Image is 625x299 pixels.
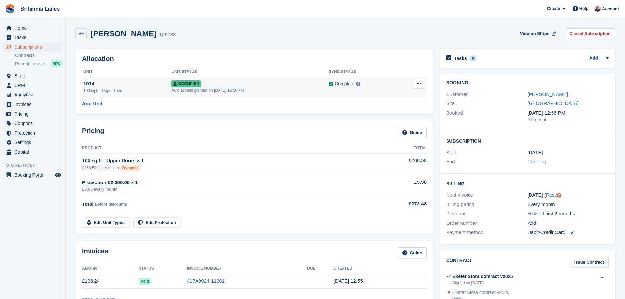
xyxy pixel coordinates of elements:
a: View on Stripe [517,28,557,39]
span: Occupied [171,80,201,87]
time: 2025-09-06 11:55:57 UTC [334,278,363,284]
td: £266.50 [374,153,427,175]
div: Auto access granted on [DATE] 12:56 PM [171,87,329,93]
div: Order number [446,220,527,227]
h2: Booking [446,80,609,86]
span: Coupons [14,119,54,128]
th: Due [307,264,334,274]
div: End [446,158,527,166]
span: Tasks [14,33,54,42]
span: View on Stripe [520,31,549,37]
span: Ongoing [528,159,546,164]
div: Next invoice [446,191,527,199]
div: [DATE] 12:56 PM [528,109,609,117]
div: Protection £2,000.00 × 1 [82,179,374,186]
h2: Subscription [446,138,609,144]
span: Analytics [14,90,54,99]
h2: Invoices [82,247,108,258]
img: stora-icon-8386f47178a22dfd0bd8f6a31ec36ba5ce8667c1dd55bd0f319d3a0aa187defe.svg [5,4,15,14]
a: menu [3,90,62,99]
div: Every month [528,201,609,208]
h2: Allocation [82,55,427,63]
span: CRM [14,81,54,90]
a: Guide [398,247,427,258]
a: Contracts [15,53,62,59]
a: Cancel Subscription [565,28,615,39]
span: Before discounts [95,202,127,207]
div: Complete [335,80,354,87]
span: Price increases [15,61,47,67]
time: 2025-09-06 00:00:00 UTC [528,149,543,157]
div: Storefront [528,117,609,123]
h2: Contract [446,257,472,268]
div: [DATE] ( ) [528,191,609,199]
span: Storefront [6,162,65,169]
a: Britannia Lanes [18,3,62,14]
span: Subscriptions [14,42,54,52]
th: Amount [82,264,139,274]
a: menu [3,109,62,118]
a: Price increases NEW [15,60,62,67]
div: £272.48 [374,200,427,208]
div: Booked [446,109,527,123]
h2: Billing [446,180,609,187]
div: Discount [446,210,527,218]
span: Protection [14,128,54,138]
span: Capital [14,147,54,157]
span: Invoices [14,100,54,109]
a: menu [3,42,62,52]
span: Account [602,6,619,12]
a: menu [3,119,62,128]
a: menu [3,33,62,42]
span: Pricing [14,109,54,118]
span: Create [547,5,560,12]
a: [PERSON_NAME] [528,91,568,97]
th: Total [374,143,427,154]
td: £5.98 [374,175,427,196]
div: £5.98 every month [82,186,374,193]
h2: Pricing [82,127,104,138]
a: menu [3,147,62,157]
span: Help [579,5,589,12]
a: Issue Contract [570,257,609,268]
div: Debit/Credit Card [528,229,609,236]
div: Exeter Stora contract v2025 [452,289,510,296]
a: menu [3,100,62,109]
a: menu [3,138,62,147]
a: Add Unit [82,100,102,108]
div: Site [446,100,527,107]
th: Unit Status [171,67,329,77]
div: Signed on [DATE] [452,280,513,286]
a: Preview store [54,171,62,179]
a: Edit Unit Types [82,217,129,228]
a: Add [589,55,598,62]
a: menu [3,128,62,138]
div: £266.50 every month [82,165,374,171]
span: Paid [139,278,151,285]
a: 417A9924-11381 [187,278,225,284]
a: menu [3,81,62,90]
span: Settings [14,138,54,147]
div: 100 sq ft - Upper floors [83,88,171,94]
td: £136.24 [82,274,139,288]
a: Edit Protection [133,217,180,228]
div: 106783 [159,31,176,39]
a: menu [3,23,62,32]
th: Invoice Number [187,264,307,274]
div: Dynamic [120,165,141,171]
th: Sync Status [329,67,397,77]
img: icon-info-grey-7440780725fd019a000dd9b08b2336e03edf1995a4989e88bcd33f0948082b44.svg [356,82,360,86]
th: Created [334,264,427,274]
h2: Tasks [454,55,467,61]
h2: [PERSON_NAME] [91,29,156,38]
span: Home [14,23,54,32]
span: Booking Portal [14,170,54,180]
div: Billing period [446,201,527,208]
div: Exeter Stora contract v2025 [452,273,513,280]
span: Sites [14,71,54,80]
a: menu [3,71,62,80]
a: Add [528,220,536,227]
a: [GEOGRAPHIC_DATA] [528,100,579,106]
div: 1014 [83,80,171,88]
div: 0 [469,55,477,61]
